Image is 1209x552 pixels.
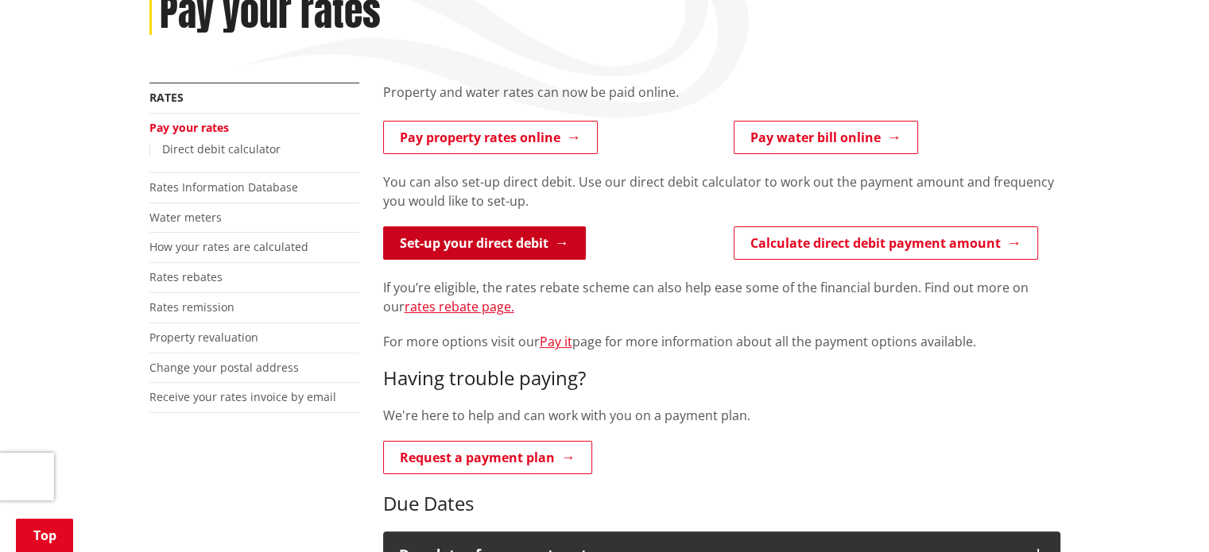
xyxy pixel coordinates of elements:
[383,83,1060,121] div: Property and water rates can now be paid online.
[162,141,281,156] a: Direct debit calculator
[149,90,184,105] a: Rates
[149,269,223,284] a: Rates rebates
[383,121,598,154] a: Pay property rates online
[383,172,1060,210] p: You can also set-up direct debit. Use our direct debit calculator to work out the payment amount ...
[540,333,572,350] a: Pay it
[383,332,1060,351] p: For more options visit our page for more information about all the payment options available.
[383,367,1060,390] h3: Having trouble paying?
[734,121,918,154] a: Pay water bill online
[734,226,1038,260] a: Calculate direct debit payment amount
[405,298,514,315] a: rates rebate page.
[383,406,1060,425] p: We're here to help and can work with you on a payment plan.
[149,239,308,254] a: How your rates are calculated
[149,360,299,375] a: Change your postal address
[16,519,73,552] a: Top
[1136,485,1193,542] iframe: Messenger Launcher
[149,389,336,404] a: Receive your rates invoice by email
[149,330,258,345] a: Property revaluation
[149,120,229,135] a: Pay your rates
[149,179,298,195] a: Rates Information Database
[149,210,222,225] a: Water meters
[383,278,1060,316] p: If you’re eligible, the rates rebate scheme can also help ease some of the financial burden. Find...
[383,226,586,260] a: Set-up your direct debit
[383,492,1060,515] h3: Due Dates
[383,441,592,474] a: Request a payment plan
[149,299,234,315] a: Rates remission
